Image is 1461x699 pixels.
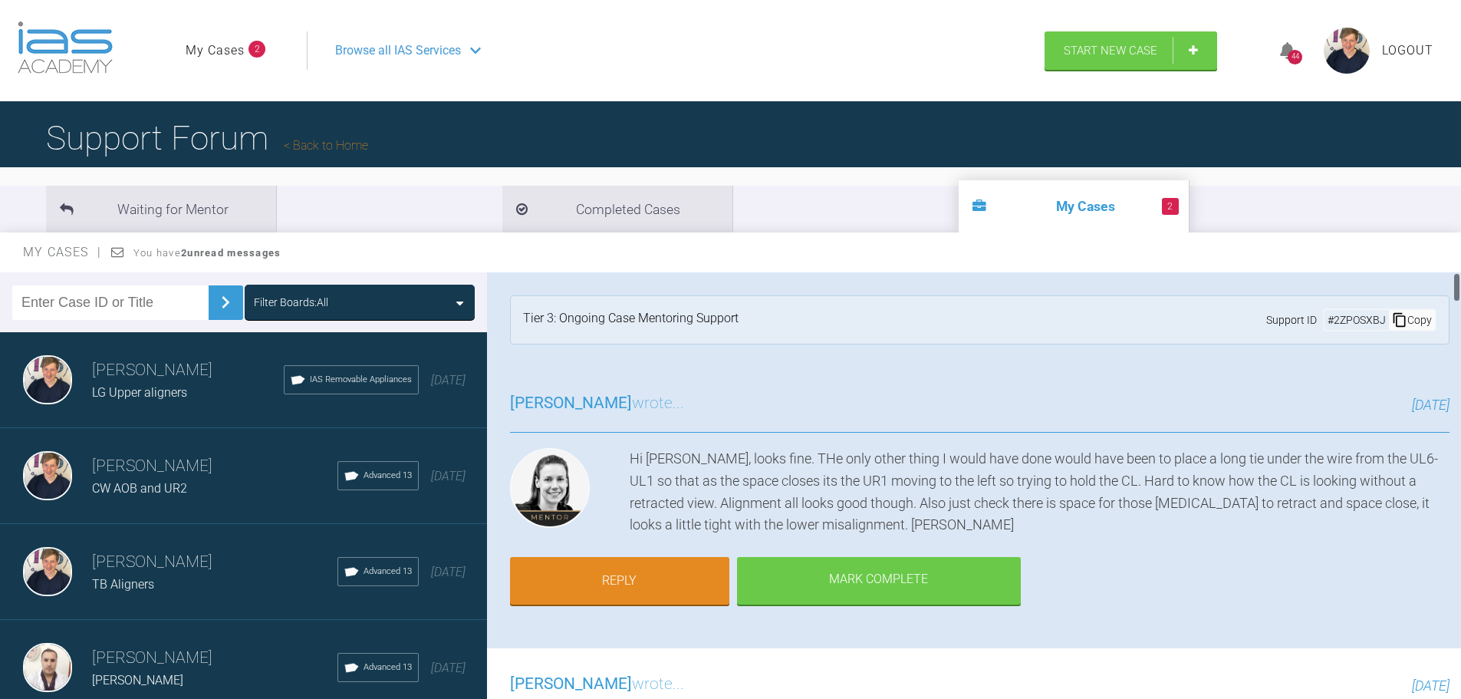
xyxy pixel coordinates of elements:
[23,355,72,404] img: Jack Gardner
[310,373,412,387] span: IAS Removable Appliances
[46,111,368,165] h1: Support Forum
[92,645,337,671] h3: [PERSON_NAME]
[1412,397,1449,413] span: [DATE]
[510,448,590,528] img: Kelly Toft
[1389,310,1435,330] div: Copy
[523,308,739,331] div: Tier 3: Ongoing Case Mentoring Support
[23,643,72,692] img: Habib Nahas
[364,565,412,579] span: Advanced 13
[1288,50,1302,64] div: 44
[12,285,209,320] input: Enter Case ID or Title
[23,245,102,259] span: My Cases
[133,247,281,259] span: You have
[1324,312,1389,328] div: # 2ZPOSXBJ
[18,21,113,74] img: logo-light.3e3ef733.png
[186,41,245,61] a: My Cases
[92,453,337,480] h3: [PERSON_NAME]
[1382,41,1433,61] a: Logout
[1412,678,1449,694] span: [DATE]
[502,186,732,232] li: Completed Cases
[959,180,1189,232] li: My Cases
[1045,31,1217,70] a: Start New Case
[23,547,72,596] img: Jack Gardner
[364,469,412,483] span: Advanced 13
[254,294,328,311] div: Filter Boards: All
[181,247,281,259] strong: 2 unread messages
[510,671,684,697] h3: wrote...
[23,451,72,500] img: Jack Gardner
[364,661,412,674] span: Advanced 13
[213,290,238,315] img: chevronRight.28bd32b0.svg
[431,373,466,387] span: [DATE]
[510,674,632,693] span: [PERSON_NAME]
[1064,44,1157,58] span: Start New Case
[92,577,154,592] span: TB Aligners
[248,41,265,58] span: 2
[92,481,187,496] span: CW AOB and UR2
[92,673,183,687] span: [PERSON_NAME]
[510,391,684,417] h3: wrote...
[284,138,368,153] a: Back to Home
[510,394,632,412] span: [PERSON_NAME]
[1324,28,1370,74] img: profile.png
[737,557,1021,605] div: Mark Complete
[431,661,466,675] span: [DATE]
[510,557,729,605] a: Reply
[92,549,337,575] h3: [PERSON_NAME]
[431,565,466,579] span: [DATE]
[46,186,276,232] li: Waiting for Mentor
[431,469,466,483] span: [DATE]
[92,385,187,400] span: LG Upper aligners
[92,358,284,384] h3: [PERSON_NAME]
[335,41,461,61] span: Browse all IAS Services
[1162,198,1179,215] span: 2
[1266,312,1317,328] span: Support ID
[630,448,1449,536] div: Hi [PERSON_NAME], looks fine. THe only other thing I would have done would have been to place a l...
